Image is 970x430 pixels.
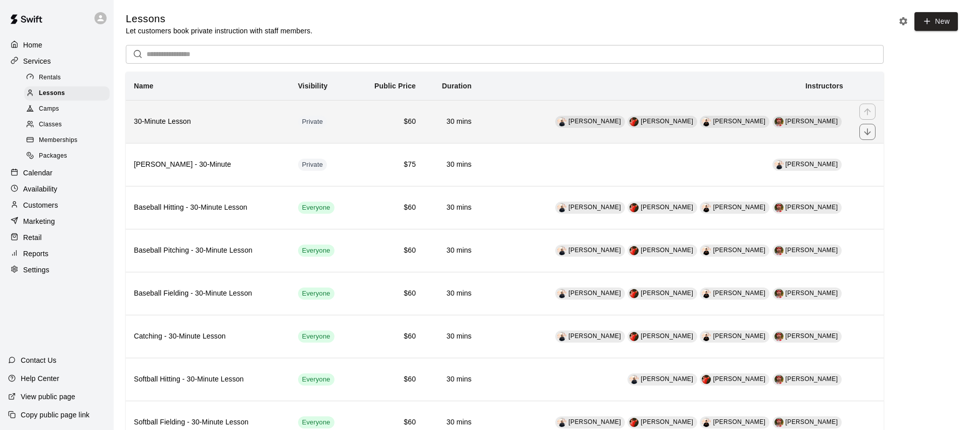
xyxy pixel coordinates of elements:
[298,117,327,127] span: Private
[568,204,621,211] span: [PERSON_NAME]
[786,118,838,125] span: [PERSON_NAME]
[432,417,471,428] h6: 30 mins
[8,37,106,53] div: Home
[702,332,711,341] img: Aiden Hales
[774,203,784,212] img: Bryan Farrington
[629,418,639,427] div: Brian Loconsole
[702,246,711,255] img: Aiden Hales
[629,375,639,384] img: Dom Denicola
[24,133,110,148] div: Memberships
[23,216,55,226] p: Marketing
[432,116,471,127] h6: 30 mins
[24,85,114,101] a: Lessons
[896,14,911,29] button: Lesson settings
[24,118,110,132] div: Classes
[786,418,838,425] span: [PERSON_NAME]
[134,245,282,256] h6: Baseball Pitching - 30-Minute Lesson
[39,151,67,161] span: Packages
[39,73,61,83] span: Rentals
[629,289,639,298] img: Brian Loconsole
[134,159,282,170] h6: [PERSON_NAME] - 30-Minute
[557,246,566,255] div: Dom Denicola
[298,332,334,342] span: Everyone
[24,102,110,116] div: Camps
[24,117,114,133] a: Classes
[134,417,282,428] h6: Softball Fielding - 30-Minute Lesson
[298,288,334,300] div: This service is visible to all of your customers
[641,118,693,125] span: [PERSON_NAME]
[134,202,282,213] h6: Baseball Hitting - 30-Minute Lesson
[713,290,765,297] span: [PERSON_NAME]
[362,116,416,127] h6: $60
[298,245,334,257] div: This service is visible to all of your customers
[702,289,711,298] img: Aiden Hales
[786,161,838,168] span: [PERSON_NAME]
[774,375,784,384] img: Bryan Farrington
[432,331,471,342] h6: 30 mins
[568,247,621,254] span: [PERSON_NAME]
[702,203,711,212] img: Aiden Hales
[8,54,106,69] a: Services
[557,117,566,126] img: Dom Denicola
[362,374,416,385] h6: $60
[8,214,106,229] div: Marketing
[23,168,53,178] p: Calendar
[774,418,784,427] img: Bryan Farrington
[442,82,472,90] b: Duration
[629,203,639,212] img: Brian Loconsole
[134,288,282,299] h6: Baseball Fielding - 30-Minute Lesson
[23,265,50,275] p: Settings
[713,418,765,425] span: [PERSON_NAME]
[298,330,334,343] div: This service is visible to all of your customers
[786,247,838,254] span: [PERSON_NAME]
[8,262,106,277] a: Settings
[298,203,334,213] span: Everyone
[362,331,416,342] h6: $60
[629,332,639,341] div: Brian Loconsole
[629,246,639,255] img: Brian Loconsole
[362,202,416,213] h6: $60
[713,118,765,125] span: [PERSON_NAME]
[23,249,48,259] p: Reports
[641,290,693,297] span: [PERSON_NAME]
[134,374,282,385] h6: Softball Hitting - 30-Minute Lesson
[805,82,843,90] b: Instructors
[298,418,334,427] span: Everyone
[8,198,106,213] div: Customers
[774,289,784,298] img: Bryan Farrington
[126,12,312,26] h5: Lessons
[786,290,838,297] span: [PERSON_NAME]
[24,133,114,149] a: Memberships
[24,86,110,101] div: Lessons
[557,289,566,298] img: Dom Denicola
[298,160,327,170] span: Private
[24,102,114,117] a: Camps
[557,203,566,212] div: Dom Denicola
[8,181,106,197] a: Availability
[713,247,765,254] span: [PERSON_NAME]
[702,117,711,126] img: Aiden Hales
[641,247,693,254] span: [PERSON_NAME]
[774,332,784,341] div: Bryan Farrington
[786,332,838,340] span: [PERSON_NAME]
[641,204,693,211] span: [PERSON_NAME]
[362,159,416,170] h6: $75
[8,230,106,245] div: Retail
[641,418,693,425] span: [PERSON_NAME]
[8,246,106,261] a: Reports
[21,410,89,420] p: Copy public page link
[298,375,334,385] span: Everyone
[21,392,75,402] p: View public page
[39,135,77,146] span: Memberships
